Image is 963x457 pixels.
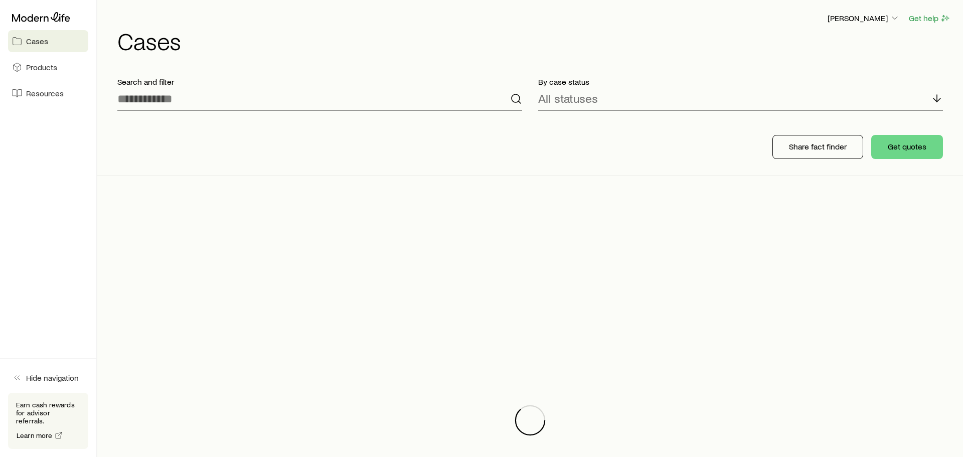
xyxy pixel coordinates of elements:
span: Products [26,62,57,72]
span: Learn more [17,432,53,439]
p: Share fact finder [789,141,847,151]
h1: Cases [117,29,951,53]
span: Cases [26,36,48,46]
p: By case status [538,77,943,87]
p: Search and filter [117,77,522,87]
button: [PERSON_NAME] [827,13,900,25]
span: Hide navigation [26,373,79,383]
p: Earn cash rewards for advisor referrals. [16,401,80,425]
button: Share fact finder [772,135,863,159]
p: All statuses [538,91,598,105]
a: Cases [8,30,88,52]
a: Products [8,56,88,78]
a: Resources [8,82,88,104]
div: Earn cash rewards for advisor referrals.Learn more [8,393,88,449]
button: Get quotes [871,135,943,159]
span: Resources [26,88,64,98]
p: [PERSON_NAME] [828,13,900,23]
button: Hide navigation [8,367,88,389]
button: Get help [908,13,951,24]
